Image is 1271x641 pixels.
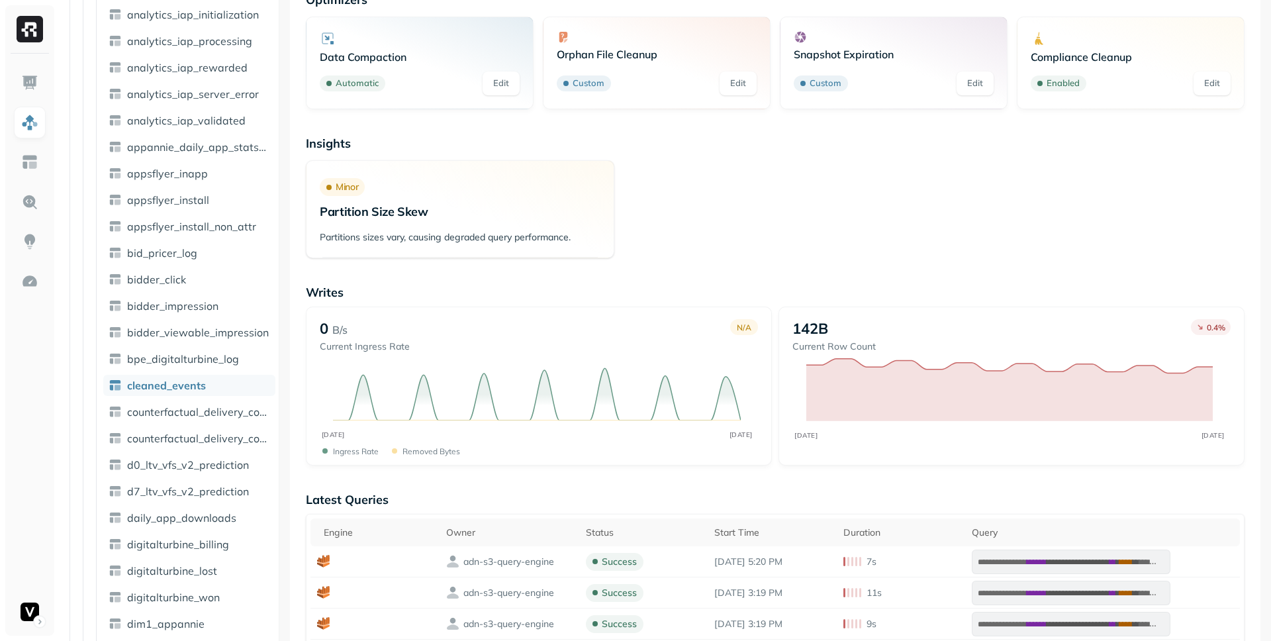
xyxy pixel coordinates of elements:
img: table [109,61,122,74]
tspan: [DATE] [794,431,818,439]
a: cleaned_events [103,375,275,396]
a: analytics_iap_processing [103,30,275,52]
img: table [109,8,122,21]
div: Engine [324,526,432,539]
p: 11s [867,587,882,599]
a: d0_ltv_vfs_v2_prediction [103,454,275,475]
p: Custom [573,77,604,90]
div: Start Time [714,526,829,539]
span: analytics_iap_validated [127,114,246,127]
p: Current Row Count [792,340,876,353]
tspan: [DATE] [730,430,753,439]
p: N/A [737,322,751,332]
img: Assets [21,114,38,131]
p: adn-s3-query-engine [463,587,554,599]
p: Sep 9, 2025 3:19 PM [714,587,829,599]
p: Current Ingress Rate [320,340,410,353]
p: Enabled [1047,77,1080,90]
span: bidder_viewable_impression [127,326,269,339]
a: appsflyer_install [103,189,275,211]
img: owner [446,617,459,630]
tspan: [DATE] [322,430,345,439]
a: analytics_iap_validated [103,110,275,131]
a: bidder_viewable_impression [103,322,275,343]
img: table [109,538,122,551]
div: Owner [446,526,573,539]
img: table [109,87,122,101]
a: bid_pricer_log [103,242,275,264]
div: Duration [843,526,959,539]
img: Voodoo [21,603,39,621]
p: Snapshot Expiration [794,48,994,61]
a: digitalturbine_lost [103,560,275,581]
p: B/s [332,322,348,338]
a: counterfactual_delivery_control_staging [103,428,275,449]
a: appannie_daily_app_stats_agg [103,136,275,158]
span: bidder_impression [127,299,218,313]
a: digitalturbine_won [103,587,275,608]
img: owner [446,555,459,568]
img: table [109,405,122,419]
div: Query [972,526,1233,539]
img: table [109,458,122,471]
img: Optimization [21,273,38,290]
p: Minor [336,181,358,193]
p: Writes [306,285,1245,300]
a: Edit [1194,72,1231,95]
a: counterfactual_delivery_control [103,401,275,422]
a: daily_app_downloads [103,507,275,528]
img: table [109,564,122,577]
p: Automatic [336,77,379,90]
p: Orphan File Cleanup [557,48,757,61]
span: bidder_click [127,273,186,286]
img: table [109,617,122,630]
a: Edit [483,72,520,95]
img: table [109,114,122,127]
p: Ingress Rate [333,446,379,456]
p: 9s [867,618,876,630]
img: table [109,326,122,339]
span: counterfactual_delivery_control_staging [127,432,270,445]
p: Partitions sizes vary, causing degraded query performance. [320,231,600,244]
p: adn-s3-query-engine [463,556,554,568]
span: analytics_iap_server_error [127,87,259,101]
img: table [109,432,122,445]
a: Edit [957,72,994,95]
img: table [109,193,122,207]
p: Removed bytes [402,446,460,456]
p: 142B [792,319,828,338]
img: table [109,140,122,154]
span: appsflyer_install_non_attr [127,220,256,233]
p: Custom [810,77,841,90]
span: digitalturbine_won [127,591,220,604]
p: Sep 9, 2025 5:20 PM [714,556,829,568]
p: 0.4 % [1207,322,1225,332]
p: Partition Size Skew [320,204,600,219]
p: adn-s3-query-engine [463,618,554,630]
span: dim1_appannie [127,617,205,630]
img: table [109,379,122,392]
img: owner [446,586,459,599]
p: Latest Queries [306,492,1245,507]
span: counterfactual_delivery_control [127,405,270,419]
p: Sep 9, 2025 3:19 PM [714,618,829,630]
span: digitalturbine_billing [127,538,229,551]
img: Dashboard [21,74,38,91]
a: bidder_impression [103,295,275,317]
p: success [602,556,637,568]
span: cleaned_events [127,379,206,392]
img: table [109,511,122,524]
span: appsflyer_inapp [127,167,208,180]
span: analytics_iap_rewarded [127,61,248,74]
a: d7_ltv_vfs_v2_prediction [103,481,275,502]
img: Ryft [17,16,43,42]
p: Compliance Cleanup [1031,50,1231,64]
a: appsflyer_inapp [103,163,275,184]
span: appannie_daily_app_stats_agg [127,140,270,154]
span: analytics_iap_initialization [127,8,259,21]
a: analytics_iap_initialization [103,4,275,25]
img: Asset Explorer [21,154,38,171]
a: Edit [720,72,757,95]
img: table [109,591,122,604]
p: 7s [867,556,876,568]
